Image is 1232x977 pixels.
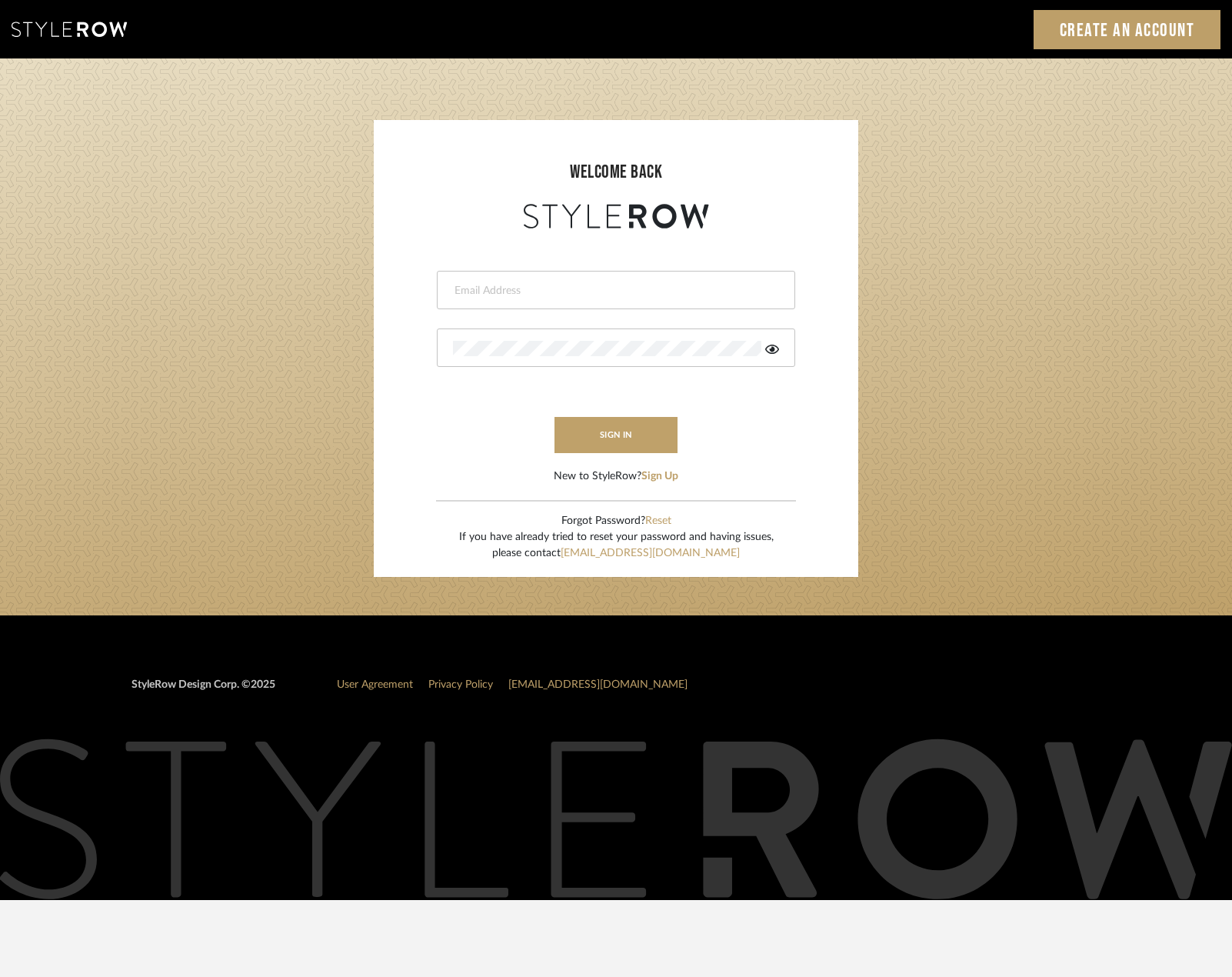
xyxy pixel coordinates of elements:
div: New to StyleRow? [554,468,678,485]
a: [EMAIL_ADDRESS][DOMAIN_NAME] [561,548,740,559]
a: User Agreement [337,679,413,690]
div: If you have already tried to reset your password and having issues, please contact [459,529,774,562]
input: Email Address [453,283,775,298]
a: Create an Account [1034,10,1221,49]
a: Privacy Policy [428,679,493,690]
button: Reset [645,513,671,529]
button: Sign Up [641,468,678,485]
a: [EMAIL_ADDRESS][DOMAIN_NAME] [508,679,688,690]
div: StyleRow Design Corp. ©2025 [132,677,275,705]
div: Forgot Password? [459,513,774,529]
button: sign in [554,417,678,453]
div: welcome back [389,158,843,186]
